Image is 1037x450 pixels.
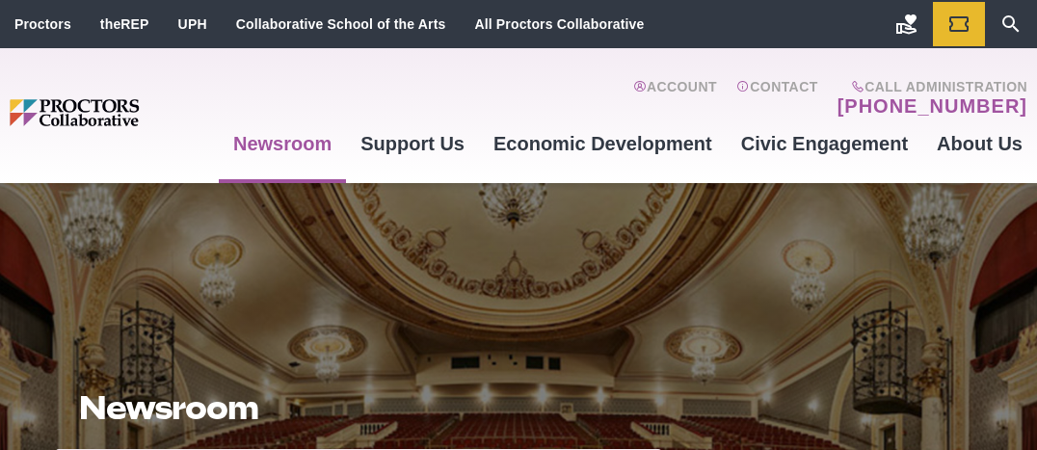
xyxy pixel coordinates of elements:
[736,79,818,118] a: Contact
[474,16,644,32] a: All Proctors Collaborative
[922,118,1037,170] a: About Us
[633,79,717,118] a: Account
[14,16,71,32] a: Proctors
[838,94,1027,118] a: [PHONE_NUMBER]
[219,118,346,170] a: Newsroom
[178,16,207,32] a: UPH
[100,16,149,32] a: theREP
[832,79,1027,94] span: Call Administration
[79,389,638,426] h1: Newsroom
[727,118,922,170] a: Civic Engagement
[479,118,727,170] a: Economic Development
[346,118,479,170] a: Support Us
[236,16,446,32] a: Collaborative School of the Arts
[10,99,219,127] img: Proctors logo
[985,2,1037,46] a: Search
